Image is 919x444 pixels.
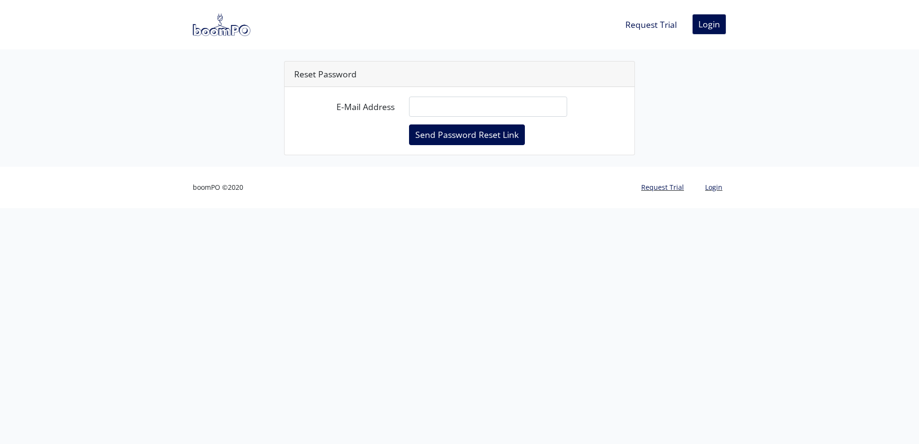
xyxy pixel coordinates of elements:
a: Request Trial [637,178,688,197]
div: Reset Password [285,62,634,87]
a: Request Trial [621,14,681,35]
img: boomPO [193,13,250,36]
button: Send Password Reset Link [409,124,525,145]
a: Login [701,178,726,197]
a: Login [692,14,726,34]
label: E-Mail Address [287,97,402,117]
small: boomPO ©2020 [193,182,243,193]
